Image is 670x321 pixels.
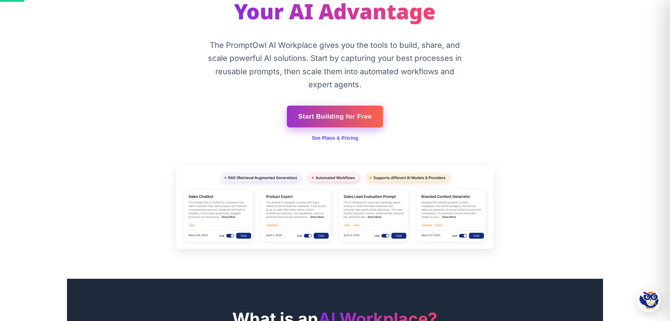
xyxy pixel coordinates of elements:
a: See Plans & Pricing [312,135,358,141]
img: A graphic showing AI staff agents for different roles like marketing, sales, and support. [176,166,493,249]
img: Hootie - PromptOwl AI Assistant [639,290,658,309]
p: The PromptOwl AI Workplace gives you the tools to build, share, and scale powerful AI solutions. ... [203,39,467,92]
a: Start Building for Free [287,106,383,127]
